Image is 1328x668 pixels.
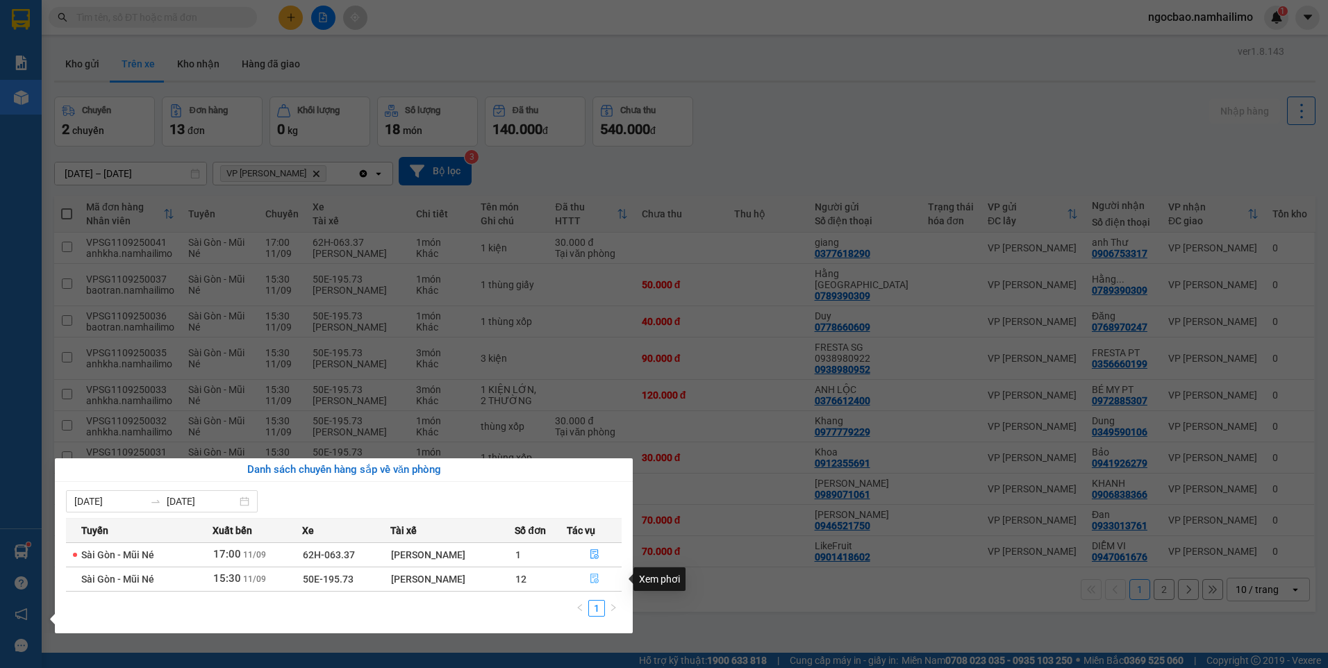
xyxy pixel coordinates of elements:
span: 15:30 [213,572,241,585]
span: 50E-195.73 [303,574,354,585]
input: Đến ngày [167,494,237,509]
span: 11/09 [243,574,266,584]
span: Xe [302,523,314,538]
span: file-done [590,549,599,560]
span: Tài xế [390,523,417,538]
span: 17:00 [213,548,241,560]
button: file-done [567,544,621,566]
span: Xuất bến [213,523,252,538]
span: 1 [515,549,521,560]
span: swap-right [150,496,161,507]
input: Từ ngày [74,494,144,509]
button: file-done [567,568,621,590]
span: 12 [515,574,526,585]
li: Previous Page [572,600,588,617]
div: Danh sách chuyến hàng sắp về văn phòng [66,462,622,478]
span: Sài Gòn - Mũi Né [81,549,154,560]
li: 1 [588,600,605,617]
span: Tuyến [81,523,108,538]
li: Next Page [605,600,622,617]
a: 1 [589,601,604,616]
span: 62H-063.37 [303,549,355,560]
span: Sài Gòn - Mũi Né [81,574,154,585]
span: Số đơn [515,523,546,538]
span: to [150,496,161,507]
span: Tác vụ [567,523,595,538]
div: [PERSON_NAME] [391,571,515,587]
span: 11/09 [243,550,266,560]
span: left [576,603,584,612]
div: Xem phơi [633,567,686,591]
div: [PERSON_NAME] [391,547,515,562]
button: right [605,600,622,617]
span: file-done [590,574,599,585]
span: right [609,603,617,612]
button: left [572,600,588,617]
